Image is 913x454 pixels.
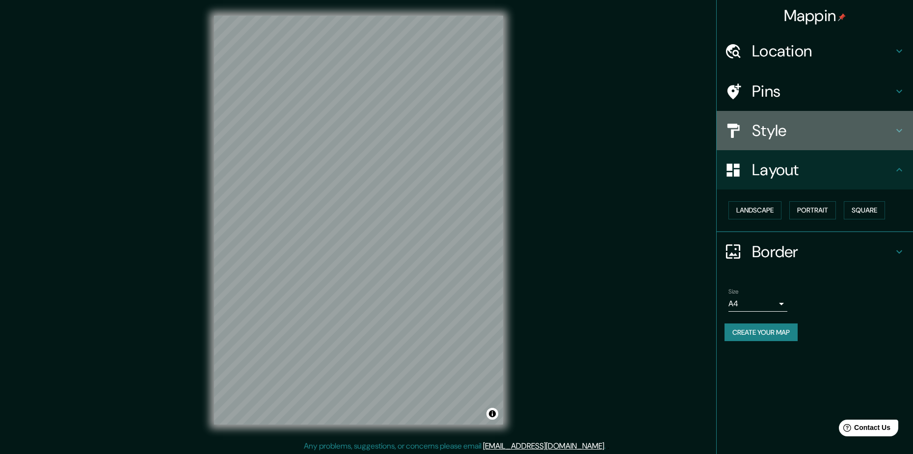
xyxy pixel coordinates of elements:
[752,41,893,61] h4: Location
[789,201,836,219] button: Portrait
[717,72,913,111] div: Pins
[838,13,846,21] img: pin-icon.png
[717,31,913,71] div: Location
[784,6,846,26] h4: Mappin
[607,440,609,452] div: .
[717,111,913,150] div: Style
[728,296,787,312] div: A4
[752,242,893,262] h4: Border
[728,201,781,219] button: Landscape
[752,160,893,180] h4: Layout
[483,441,604,451] a: [EMAIL_ADDRESS][DOMAIN_NAME]
[486,408,498,420] button: Toggle attribution
[214,16,503,425] canvas: Map
[304,440,606,452] p: Any problems, suggestions, or concerns please email .
[844,201,885,219] button: Square
[717,232,913,271] div: Border
[826,416,902,443] iframe: Help widget launcher
[725,323,798,342] button: Create your map
[752,81,893,101] h4: Pins
[717,150,913,189] div: Layout
[606,440,607,452] div: .
[752,121,893,140] h4: Style
[728,287,739,295] label: Size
